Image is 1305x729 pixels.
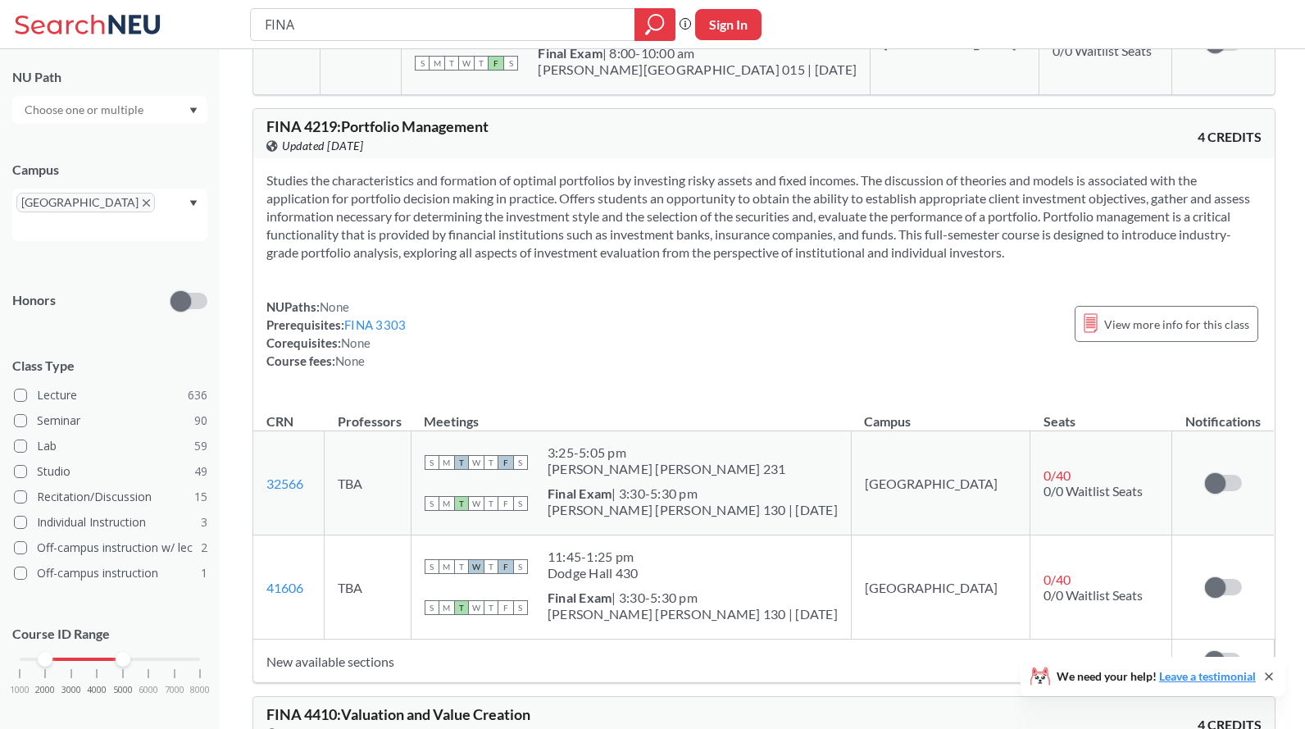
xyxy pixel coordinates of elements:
span: 0 / 40 [1044,572,1071,587]
span: 0/0 Waitlist Seats [1053,43,1152,58]
div: NU Path [12,68,207,86]
a: 32566 [266,476,303,491]
div: [PERSON_NAME] [PERSON_NAME] 130 | [DATE] [548,502,838,518]
svg: X to remove pill [143,199,150,207]
label: Recitation/Discussion [14,486,207,508]
label: Lab [14,435,207,457]
div: NUPaths: Prerequisites: Corequisites: Course fees: [266,298,406,370]
span: S [513,600,528,615]
span: FINA 4219 : Portfolio Management [266,117,489,135]
span: Updated [DATE] [282,137,363,155]
span: M [439,600,454,615]
p: Honors [12,291,56,310]
span: M [439,559,454,574]
span: FINA 4410 : Valuation and Value Creation [266,705,530,723]
div: | 3:30-5:30 pm [548,485,838,502]
span: 15 [194,488,207,506]
span: 4 CREDITS [1198,128,1262,146]
a: Leave a testimonial [1159,669,1256,683]
span: 90 [194,412,207,430]
td: TBA [325,535,411,640]
b: Final Exam [548,485,612,501]
span: 3000 [61,686,81,695]
div: [PERSON_NAME] [PERSON_NAME] 130 | [DATE] [548,606,838,622]
span: 2 [201,539,207,557]
span: W [469,455,484,470]
span: T [484,600,498,615]
a: FINA 3303 [344,317,406,332]
div: [PERSON_NAME][GEOGRAPHIC_DATA] 015 | [DATE] [538,62,857,78]
span: 0/0 Waitlist Seats [1044,483,1143,499]
span: M [439,496,454,511]
div: 3:25 - 5:05 pm [548,444,786,461]
span: 1 [201,564,207,582]
span: View more info for this class [1104,314,1249,335]
label: Off-campus instruction w/ lec [14,537,207,558]
span: S [513,559,528,574]
span: 49 [194,462,207,481]
svg: Dropdown arrow [189,107,198,114]
div: | 8:00-10:00 am [538,45,857,62]
span: 5000 [113,686,133,695]
a: 41606 [266,580,303,595]
span: T [454,496,469,511]
div: [PERSON_NAME] [PERSON_NAME] 231 [548,461,786,477]
div: magnifying glass [634,8,675,41]
a: 37092 [266,35,303,51]
span: None [341,335,371,350]
span: 6000 [139,686,158,695]
span: W [469,496,484,511]
span: M [430,56,444,71]
button: Sign In [695,9,762,40]
span: 3 [201,513,207,531]
p: Course ID Range [12,625,207,644]
span: T [454,559,469,574]
span: T [444,56,459,71]
span: None [335,353,365,368]
div: | 3:30-5:30 pm [548,590,838,606]
span: F [498,559,513,574]
div: [GEOGRAPHIC_DATA]X to remove pillDropdown arrow [12,189,207,241]
span: W [459,56,474,71]
input: Choose one or multiple [16,100,154,120]
span: W [469,600,484,615]
td: TBA [325,431,411,535]
span: 2000 [35,686,55,695]
div: Dropdown arrow [12,96,207,124]
td: New available sections [253,640,1172,683]
span: S [425,559,439,574]
div: Campus [12,161,207,179]
label: Off-campus instruction [14,563,207,584]
span: 0/0 Waitlist Seats [1044,587,1143,603]
span: F [498,496,513,511]
span: F [489,56,503,71]
span: S [513,455,528,470]
svg: Dropdown arrow [189,200,198,207]
label: Individual Instruction [14,512,207,533]
span: F [498,600,513,615]
span: T [474,56,489,71]
span: T [484,455,498,470]
span: 0 / 40 [1044,467,1071,483]
span: 7000 [165,686,184,695]
label: Seminar [14,410,207,431]
span: 4000 [87,686,107,695]
span: T [484,496,498,511]
label: Lecture [14,385,207,406]
td: [GEOGRAPHIC_DATA] [851,431,1030,535]
th: Meetings [411,396,851,431]
span: S [425,496,439,511]
svg: magnifying glass [645,13,665,36]
section: Studies the characteristics and formation of optimal portfolios by investing risky assets and fix... [266,171,1262,262]
th: Campus [851,396,1030,431]
label: Studio [14,461,207,482]
span: 1000 [10,686,30,695]
span: S [415,56,430,71]
span: M [439,455,454,470]
div: 11:45 - 1:25 pm [548,549,639,565]
div: Dodge Hall 430 [548,565,639,581]
span: Class Type [12,357,207,375]
span: 59 [194,437,207,455]
span: [GEOGRAPHIC_DATA]X to remove pill [16,193,155,212]
span: None [320,299,349,314]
